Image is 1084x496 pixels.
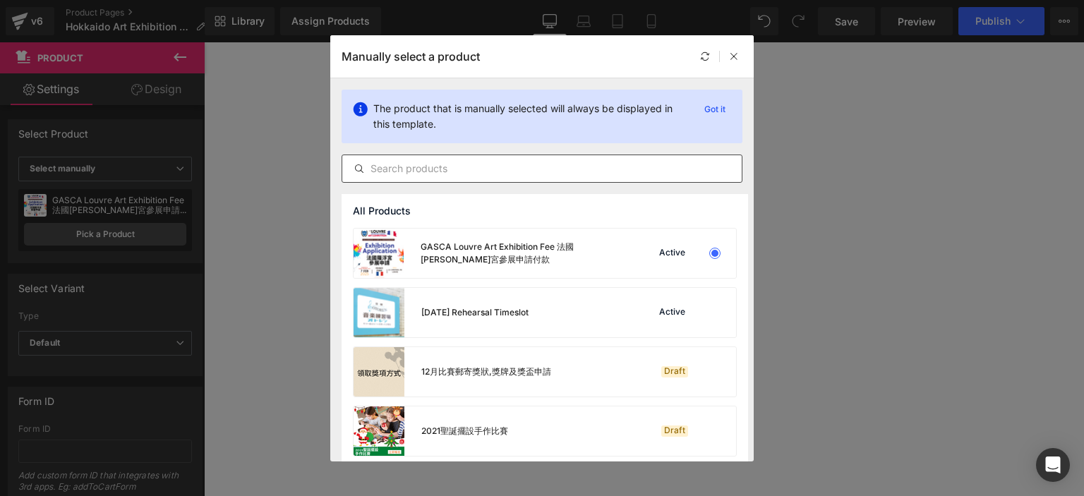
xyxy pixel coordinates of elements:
[421,241,630,266] div: GASCA Louvre Art Exhibition Fee 法國[PERSON_NAME]宮參展申請付款
[342,49,480,63] p: Manually select a product
[354,406,404,456] img: product-img
[421,365,551,378] div: 12月比賽郵寄獎狀,獎牌及獎盃申請
[342,194,748,228] div: All Products
[656,248,688,259] div: Active
[421,425,508,437] div: 2021聖誕擺設手作比賽
[354,288,404,337] img: product-img
[699,101,731,118] p: Got it
[373,101,687,132] p: The product that is manually selected will always be displayed in this template.
[661,425,688,437] div: Draft
[656,307,688,318] div: Active
[354,229,404,278] img: product-img
[354,347,404,397] img: product-img
[342,160,742,177] input: Search products
[1036,448,1070,482] div: Open Intercom Messenger
[421,306,529,319] div: [DATE] Rehearsal Timeslot
[661,366,688,377] div: Draft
